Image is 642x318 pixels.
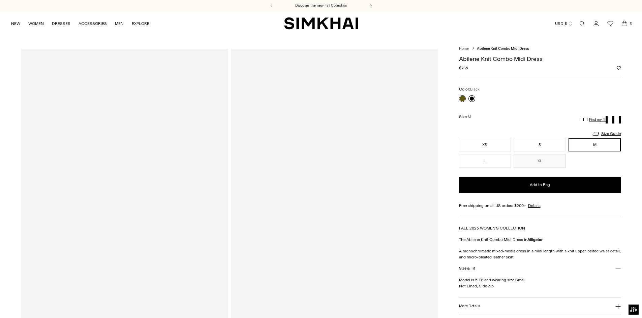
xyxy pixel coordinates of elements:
nav: breadcrumbs [459,46,621,52]
a: Discover the new Fall Collection [295,3,347,8]
iframe: Sign Up via Text for Offers [5,292,68,313]
a: WOMEN [28,16,44,31]
strong: Alligator [527,237,543,242]
button: XL [514,154,566,168]
a: Go to the account page [589,17,603,30]
a: Home [459,46,469,51]
button: More Details [459,297,621,315]
div: / [472,46,474,52]
div: Free shipping on all US orders $200+ [459,203,621,209]
label: Color: [459,86,480,93]
span: Black [470,87,480,92]
a: Size Guide [592,130,621,138]
a: DRESSES [52,16,70,31]
p: The Abilene Knit Combo Midi Dress in [459,237,621,243]
span: 0 [628,20,634,26]
span: Abilene Knit Combo Midi Dress [477,46,529,51]
a: Open search modal [575,17,589,30]
p: A monochromatic mixed-media dress in a midi length with a knit upper, belted waist detail, and mi... [459,248,621,260]
span: M [468,115,471,119]
button: L [459,154,511,168]
button: Add to Wishlist [617,66,621,70]
span: Add to Bag [530,182,550,188]
label: Size: [459,114,471,120]
h3: More Details [459,304,480,308]
a: FALL 2025 WOMEN'S COLLECTION [459,226,525,231]
a: ACCESSORIES [79,16,107,31]
a: Details [528,203,541,209]
a: SIMKHAI [284,17,358,30]
span: $765 [459,65,468,71]
button: Add to Bag [459,177,621,193]
button: XS [459,138,511,151]
a: MEN [115,16,124,31]
a: NEW [11,16,20,31]
a: Wishlist [604,17,617,30]
button: Size & Fit [459,260,621,277]
h1: Abilene Knit Combo Midi Dress [459,56,621,62]
a: Open cart modal [618,17,631,30]
button: USD $ [555,16,573,31]
button: M [569,138,621,151]
h3: Size & Fit [459,266,475,271]
a: EXPLORE [132,16,149,31]
button: S [514,138,566,151]
p: Model is 5'10" and wearing size Small Not Lined, Side Zip [459,277,621,289]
